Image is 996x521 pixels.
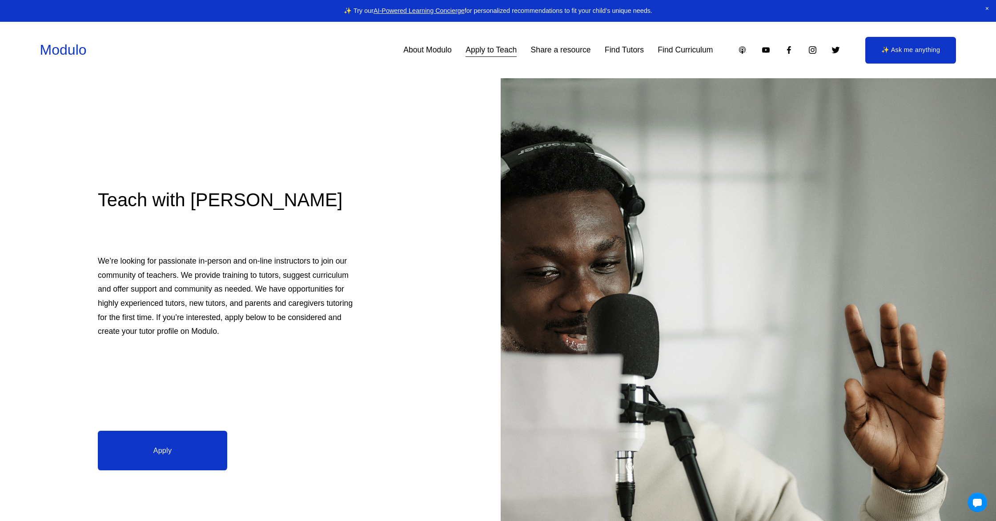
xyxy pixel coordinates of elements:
a: ✨ Ask me anything [865,37,956,64]
a: Twitter [831,45,840,55]
a: AI-Powered Learning Concierge [373,7,465,14]
a: Apply [98,431,227,470]
h2: Teach with [PERSON_NAME] [98,188,361,212]
a: Apply to Teach [466,42,517,58]
a: Find Curriculum [658,42,713,58]
a: Find Tutors [605,42,644,58]
a: Apple Podcasts [738,45,747,55]
a: Facebook [784,45,794,55]
a: About Modulo [403,42,452,58]
a: YouTube [761,45,771,55]
a: Modulo [40,42,87,58]
p: We’re looking for passionate in-person and on-line instructors to join our community of teachers.... [98,254,361,339]
a: Share a resource [531,42,591,58]
a: Instagram [808,45,817,55]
